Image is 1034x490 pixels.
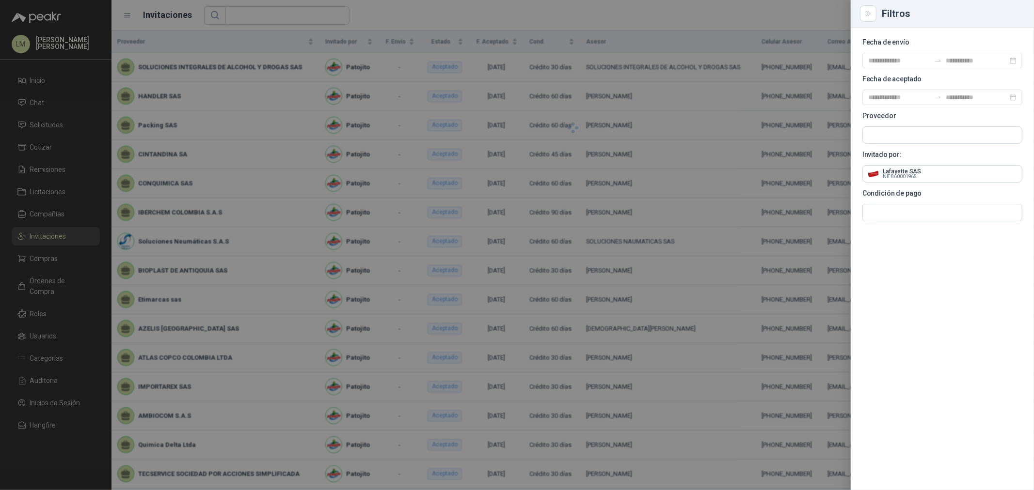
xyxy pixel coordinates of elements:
[934,93,942,101] span: swap-right
[882,9,1022,18] div: Filtros
[862,152,1022,157] p: Invitado por:
[862,113,1022,119] p: Proveedor
[862,76,1022,82] p: Fecha de aceptado
[934,57,942,64] span: to
[862,8,874,19] button: Close
[934,57,942,64] span: swap-right
[934,93,942,101] span: to
[862,39,1022,45] p: Fecha de envío
[862,190,1022,196] p: Condición de pago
